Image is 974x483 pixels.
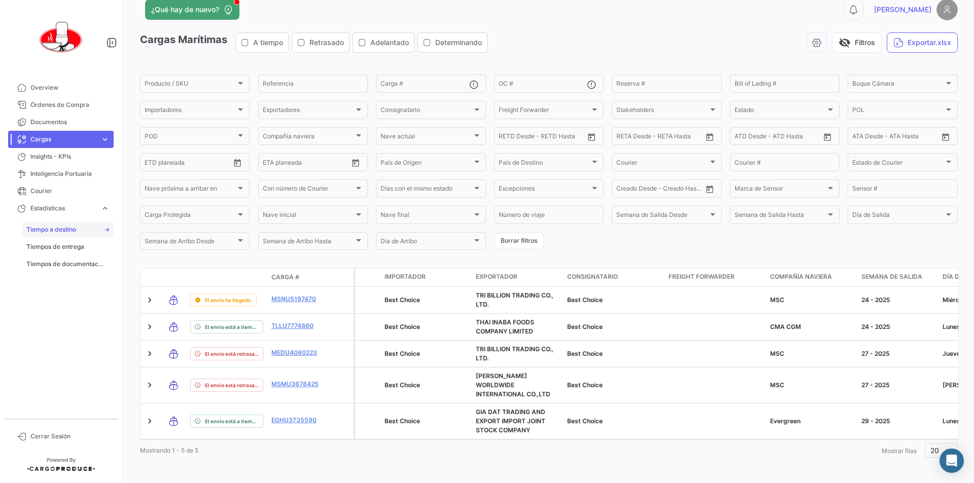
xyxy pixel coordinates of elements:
span: Inteligencia Portuaria [30,169,110,178]
span: Compañía naviera [263,134,354,141]
span: Evergreen [770,417,801,425]
span: País de Destino [499,160,590,167]
span: Best Choice [385,323,420,330]
button: Open calendar [584,129,599,144]
span: THAI INABA FOODS COMPANY LIMITED [476,318,534,335]
span: Courier [616,160,708,167]
span: Tiempos de documentación [26,259,103,269]
button: Open calendar [820,129,835,144]
span: Insights - KPIs [30,152,110,161]
span: Tiempos de entrega [26,242,84,251]
datatable-header-cell: Póliza [328,273,354,281]
span: Best Choice [567,323,603,330]
a: Inteligencia Portuaria [8,165,114,182]
span: 20 [930,446,939,455]
span: Documentos [30,118,110,127]
span: Best Choice [385,296,420,304]
input: Hasta [288,160,329,167]
div: 24 - 2025 [861,322,934,331]
a: MSNU5197470 [271,294,324,304]
span: Órdenes de Compra [30,100,110,109]
a: EGHU3735590 [271,416,324,425]
span: Cerrar Sesión [30,432,110,441]
span: Semana de Salida [861,272,922,281]
span: El envío está retrasado. [205,381,259,389]
span: Nave actual [380,134,472,141]
span: expand_more [100,204,110,213]
a: MEDU4080223 [271,348,324,357]
input: Creado Desde [616,187,654,194]
span: Estado de Courier [852,160,944,167]
span: TRI BILLION TRADING CO., LTD. [476,291,553,308]
span: Con número de Courier [263,187,354,194]
span: Nave inicial [263,213,354,220]
span: Días con el mismo estado [380,187,472,194]
button: Open calendar [348,155,363,170]
span: El envío está retrasado. [205,350,259,358]
button: visibility_offFiltros [832,32,882,53]
span: Best Choice [385,381,420,389]
a: Expand/Collapse Row [145,322,155,332]
span: MSC [770,350,784,357]
span: Best Choice [567,417,603,425]
a: Expand/Collapse Row [145,295,155,305]
span: Mostrando 1 - 5 de 5 [140,447,198,454]
span: A tiempo [253,38,283,48]
datatable-header-cell: Carga Protegida [355,268,380,286]
span: Marca de Sensor [735,187,826,194]
span: Best Choice [567,350,603,357]
input: ATA Desde [852,134,883,141]
span: Carga Protegida [145,213,236,220]
span: Buque Cámara [852,82,944,89]
span: El envío está a tiempo. [205,323,259,331]
span: Exportador [476,272,517,281]
button: Adelantado [353,33,414,52]
span: TRI BILLION TRADING CO., LTD. [476,345,553,362]
input: Desde [499,134,517,141]
span: Semana de Arribo Hasta [263,239,354,246]
span: Best Choice [385,350,420,357]
button: Open calendar [702,129,717,144]
button: Retrasado [292,33,349,52]
span: GIA DAT TRADING AND EXPORT IMPORT JOINT STOCK COMPANY [476,408,545,434]
a: Tiempos de entrega [22,239,114,254]
span: visibility_off [839,36,851,49]
a: Expand/Collapse Row [145,349,155,359]
span: Día de Arribo [380,239,472,246]
span: CMA CGM [770,323,801,330]
div: 24 - 2025 [861,295,934,305]
a: Documentos [8,114,114,131]
img: 0621d632-ab00-45ba-b411-ac9e9fb3f036.png [36,12,86,63]
input: Hasta [170,160,211,167]
a: Expand/Collapse Row [145,416,155,426]
span: Best Choice [385,417,420,425]
input: Hasta [524,134,565,141]
span: Courier [30,187,110,196]
span: Adelantado [370,38,409,48]
datatable-header-cell: Importador [380,268,472,286]
a: Órdenes de Compra [8,96,114,114]
a: MSMU3678425 [271,380,324,389]
a: Courier [8,182,114,200]
span: Compañía naviera [770,272,832,281]
span: Nave final [380,213,472,220]
span: Excepciones [499,187,590,194]
button: Borrar filtros [494,233,544,249]
span: Exportadores [263,108,354,115]
input: Creado Hasta [661,187,702,194]
span: Importadores [145,108,236,115]
span: Semana de Arribo Desde [145,239,236,246]
input: ATD Desde [735,134,767,141]
span: MSC [770,381,784,389]
button: Open calendar [230,155,245,170]
div: 27 - 2025 [861,349,934,358]
div: 29 - 2025 [861,417,934,426]
span: País de Origen [380,160,472,167]
datatable-header-cell: Modo de Transporte [161,273,186,281]
h3: Cargas Marítimas [140,32,491,53]
span: Carga # [271,273,299,282]
a: Expand/Collapse Row [145,380,155,390]
span: Mostrar filas [882,447,917,455]
span: Estado [735,108,826,115]
input: Desde [616,134,635,141]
